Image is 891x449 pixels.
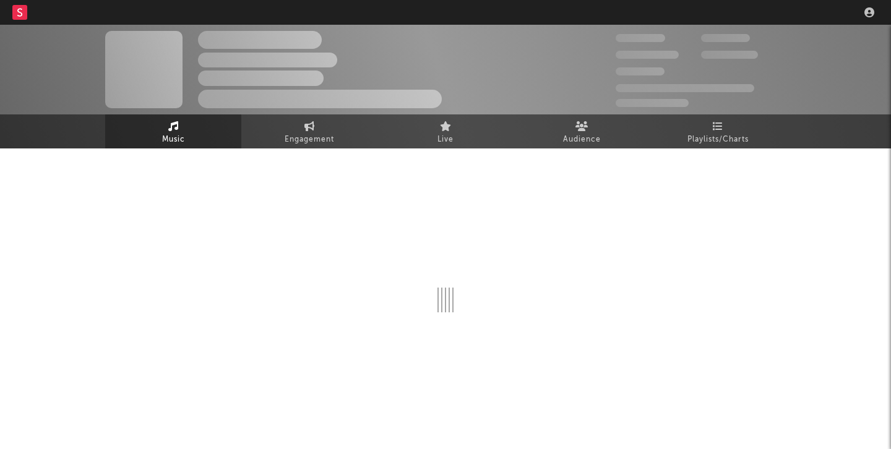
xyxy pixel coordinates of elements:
span: 300,000 [616,34,665,42]
span: 100,000 [701,34,750,42]
span: Playlists/Charts [687,132,749,147]
span: Engagement [285,132,334,147]
a: Live [377,114,514,148]
a: Music [105,114,241,148]
a: Playlists/Charts [650,114,786,148]
span: Audience [563,132,601,147]
span: Music [162,132,185,147]
span: 50,000,000 [616,51,679,59]
span: 100,000 [616,67,665,75]
a: Audience [514,114,650,148]
span: 1,000,000 [701,51,758,59]
span: Jump Score: 85.0 [616,99,689,107]
span: 50,000,000 Monthly Listeners [616,84,754,92]
a: Engagement [241,114,377,148]
span: Live [437,132,454,147]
